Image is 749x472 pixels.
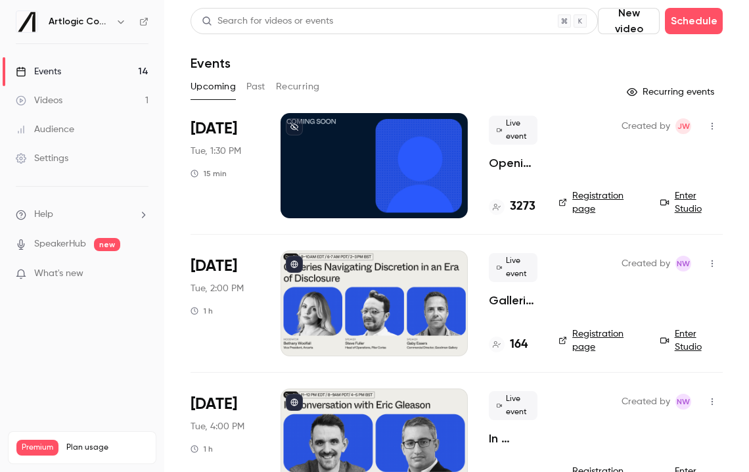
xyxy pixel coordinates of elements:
h4: 164 [510,336,528,354]
button: Schedule [665,8,723,34]
span: JW [677,118,690,134]
a: Enter Studio [660,327,723,354]
div: Audience [16,123,74,136]
span: Created by [622,256,670,271]
span: NW [677,256,690,271]
a: 3273 [489,198,535,216]
span: Live event [489,391,537,420]
span: Live event [489,253,537,282]
button: Recurring events [621,82,723,103]
button: Upcoming [191,76,236,97]
span: Natasha Whiffin [675,394,691,410]
a: Registration page [558,189,645,216]
span: new [94,238,120,251]
span: Plan usage [66,442,148,453]
button: New video [598,8,660,34]
div: Videos [16,94,62,107]
a: Galleries Navigating Discretion in an Era of Disclosure [489,293,537,308]
span: [DATE] [191,256,237,277]
div: Settings [16,152,68,165]
li: help-dropdown-opener [16,208,148,222]
div: 1 h [191,444,213,454]
a: 164 [489,336,528,354]
span: [DATE] [191,118,237,139]
div: Search for videos or events [202,14,333,28]
h4: 3273 [510,198,535,216]
button: Past [246,76,265,97]
span: Tue, 4:00 PM [191,420,244,433]
div: Sep 16 Tue, 2:00 PM (Europe/London) [191,250,260,356]
iframe: Noticeable Trigger [133,268,148,280]
a: SpeakerHub [34,237,86,251]
button: Recurring [276,76,320,97]
span: [DATE] [191,394,237,415]
img: Artlogic Connect 2025 [16,11,37,32]
span: Premium [16,440,58,456]
h1: Events [191,55,231,71]
span: Jack Walden [675,118,691,134]
span: Created by [622,394,670,410]
div: Events [16,65,61,78]
div: 1 h [191,306,213,316]
span: Help [34,208,53,222]
span: Tue, 1:30 PM [191,145,241,158]
a: Opening Remarks [489,155,537,171]
span: What's new [34,267,83,281]
a: Enter Studio [660,189,723,216]
a: Registration page [558,327,645,354]
span: Natasha Whiffin [675,256,691,271]
a: In Conversation with [PERSON_NAME] [489,431,537,446]
span: Created by [622,118,670,134]
div: Sep 16 Tue, 1:30 PM (Europe/London) [191,113,260,218]
h6: Artlogic Connect 2025 [49,15,110,28]
span: NW [677,394,690,410]
div: 15 min [191,168,227,179]
span: Live event [489,116,537,145]
span: Tue, 2:00 PM [191,282,244,295]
